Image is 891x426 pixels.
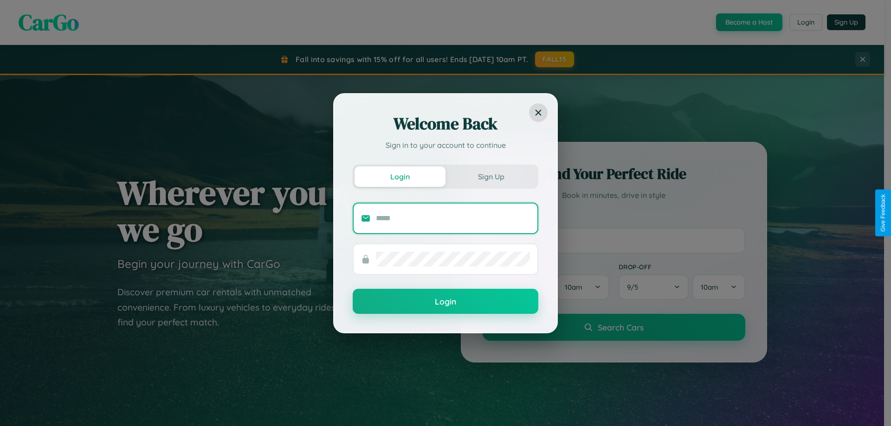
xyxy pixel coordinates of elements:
[353,113,538,135] h2: Welcome Back
[880,194,886,232] div: Give Feedback
[353,140,538,151] p: Sign in to your account to continue
[445,166,536,187] button: Sign Up
[355,166,445,187] button: Login
[353,289,538,314] button: Login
